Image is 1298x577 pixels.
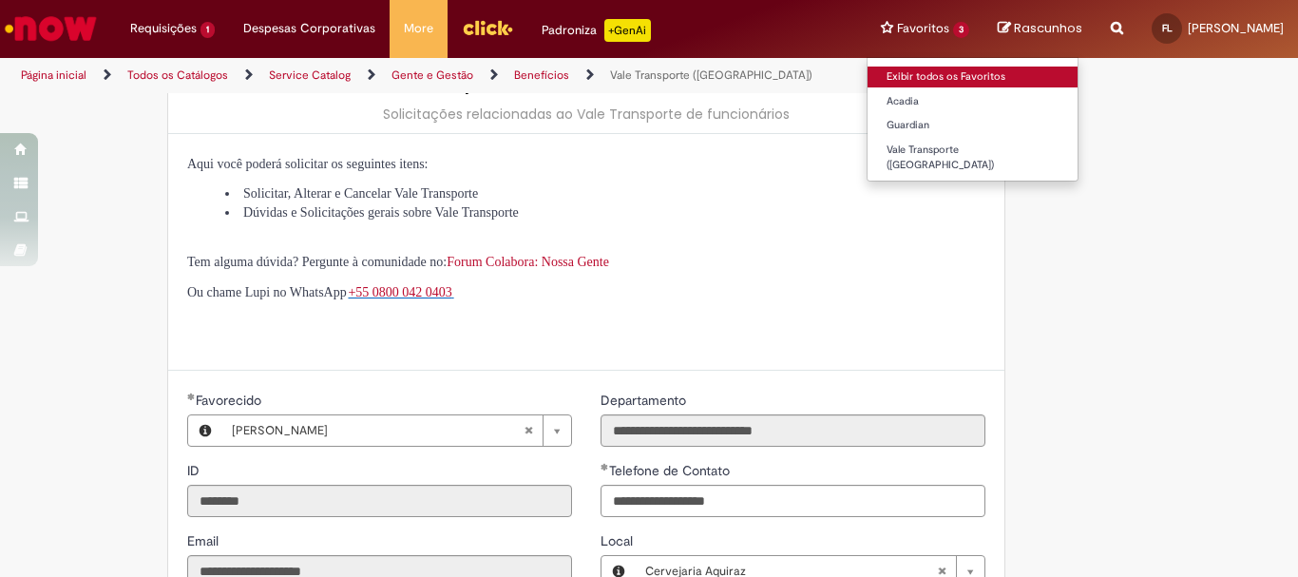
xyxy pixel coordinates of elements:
ul: Favoritos [867,57,1078,182]
span: Telefone de Contato [609,462,734,479]
span: Tem alguma dúvida? Pergunte à comunidade no: [187,255,609,269]
span: Somente leitura - Departamento [601,392,690,409]
span: Despesas Corporativas [243,19,375,38]
p: +GenAi [604,19,651,42]
a: [PERSON_NAME]Limpar campo Favorecido [222,415,571,446]
a: +55 0800 042 0403 [348,283,453,299]
a: Acadia [868,91,1078,112]
img: ServiceNow [2,10,100,48]
span: Aqui você poderá solicitar os seguintes itens: [187,157,429,171]
label: Somente leitura - ID [187,461,203,480]
a: Rascunhos [998,20,1082,38]
button: Favorecido, Visualizar este registro Francisco Junior De Lima [188,415,222,446]
a: Vale Transporte ([GEOGRAPHIC_DATA]) [868,140,1078,175]
a: Página inicial [21,67,86,83]
a: Vale Transporte ([GEOGRAPHIC_DATA]) [610,67,812,83]
span: Somente leitura - ID [187,462,203,479]
a: Gente e Gestão [391,67,473,83]
span: Obrigatório Preenchido [187,393,196,400]
h2: Vale Transporte ([GEOGRAPHIC_DATA]) [187,64,985,95]
span: Somente leitura - Email [187,532,222,549]
span: [PERSON_NAME] [1188,20,1284,36]
li: Dúvidas e Solicitações gerais sobre Vale Transporte [225,203,985,222]
div: Solicitações relacionadas ao Vale Transporte de funcionários [187,105,985,124]
span: Obrigatório Preenchido [601,463,609,471]
span: [PERSON_NAME] [232,415,524,446]
img: click_logo_yellow_360x200.png [462,13,513,42]
a: Exibir todos os Favoritos [868,67,1078,87]
a: Guardian [868,115,1078,136]
span: FL [1162,22,1173,34]
a: Service Catalog [269,67,351,83]
input: ID [187,485,572,517]
span: 1 [200,22,215,38]
span: Necessários - Favorecido [196,392,265,409]
span: Favoritos [897,19,949,38]
span: Ou chame Lupi no WhatsApp [187,285,347,299]
span: +55 0800 042 0403 [348,285,451,299]
input: Departamento [601,414,985,447]
label: Somente leitura - Departamento [601,391,690,410]
input: Telefone de Contato [601,485,985,517]
a: Todos os Catálogos [127,67,228,83]
span: Rascunhos [1014,19,1082,37]
span: 3 [953,22,969,38]
ul: Trilhas de página [14,58,851,93]
li: Solicitar, Alterar e Cancelar Vale Transporte [225,184,985,203]
abbr: Limpar campo Favorecido [514,415,543,446]
span: More [404,19,433,38]
a: Forum Colabora: Nossa Gente [447,255,609,269]
span: Local [601,532,637,549]
label: Somente leitura - Email [187,531,222,550]
a: Benefícios [514,67,569,83]
div: Padroniza [542,19,651,42]
span: Requisições [130,19,197,38]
